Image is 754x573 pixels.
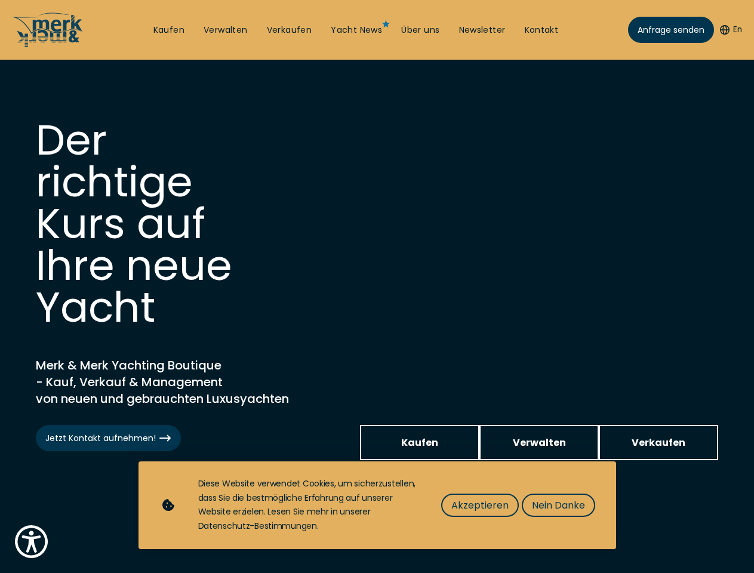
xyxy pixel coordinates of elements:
[441,494,519,517] button: Akzeptieren
[522,494,595,517] button: Nein Danke
[36,357,334,407] h2: Merk & Merk Yachting Boutique - Kauf, Verkauf & Management von neuen und gebrauchten Luxusyachten
[401,24,439,36] a: Über uns
[198,477,417,534] div: Diese Website verwendet Cookies, um sicherzustellen, dass Sie die bestmögliche Erfahrung auf unse...
[153,24,184,36] a: Kaufen
[525,24,559,36] a: Kontakt
[401,435,438,450] span: Kaufen
[36,425,181,451] a: Jetzt Kontakt aufnehmen!
[360,425,479,460] a: Kaufen
[198,520,317,532] a: Datenschutz-Bestimmungen
[532,498,585,513] span: Nein Danke
[451,498,509,513] span: Akzeptieren
[12,522,51,561] button: Show Accessibility Preferences
[331,24,382,36] a: Yacht News
[479,425,599,460] a: Verwalten
[628,17,714,43] a: Anfrage senden
[638,24,704,36] span: Anfrage senden
[632,435,685,450] span: Verkaufen
[513,435,566,450] span: Verwalten
[204,24,248,36] a: Verwalten
[45,432,171,445] span: Jetzt Kontakt aufnehmen!
[267,24,312,36] a: Verkaufen
[36,119,275,328] h1: Der richtige Kurs auf Ihre neue Yacht
[459,24,506,36] a: Newsletter
[599,425,718,460] a: Verkaufen
[720,24,742,36] button: En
